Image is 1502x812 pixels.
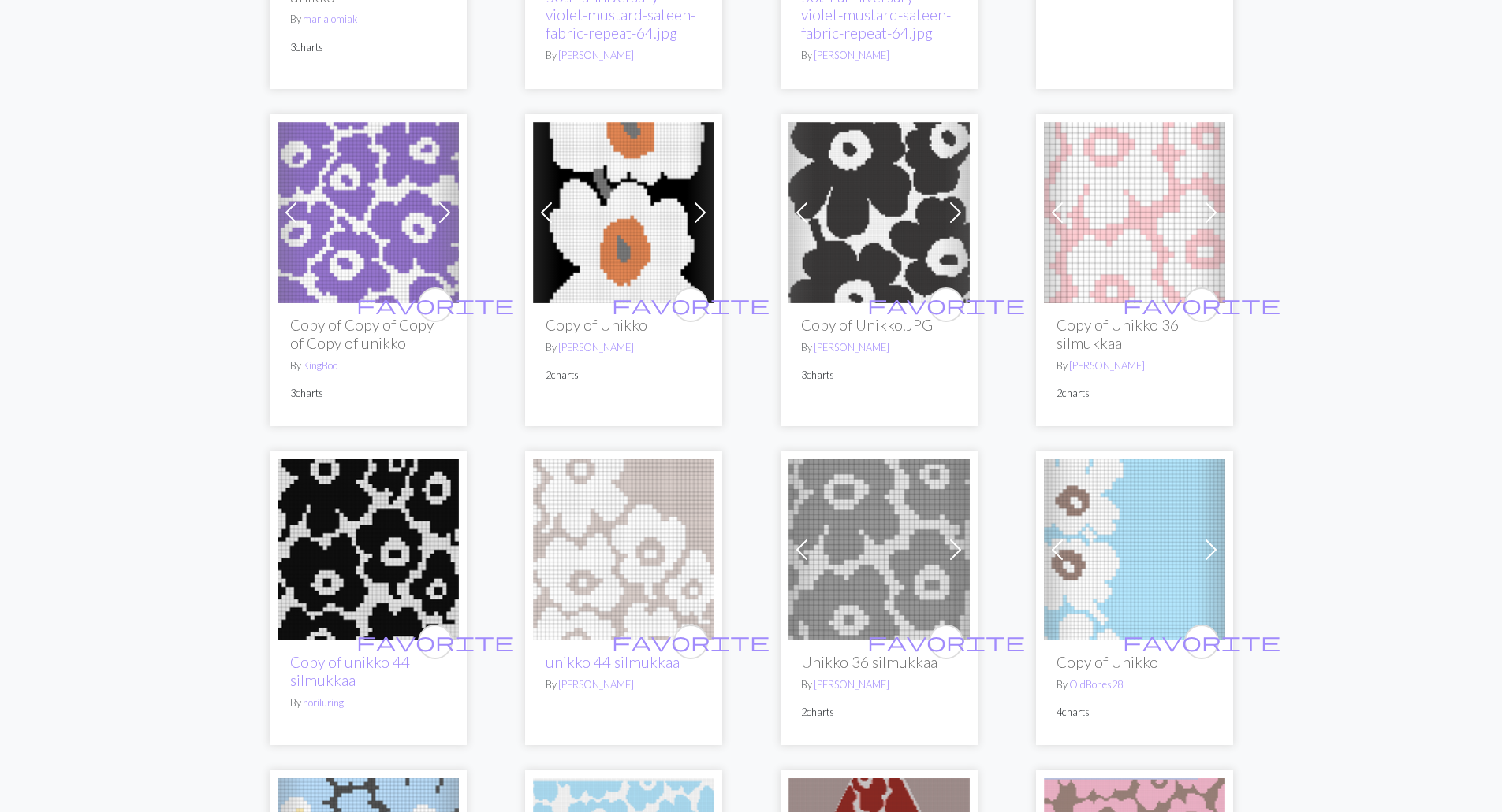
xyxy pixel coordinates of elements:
[867,629,1025,654] span: favorite
[1057,386,1213,401] p: 2 charts
[290,358,446,373] p: By
[356,626,514,658] i: favourite
[278,122,459,303] img: unikko
[290,386,446,401] p: 3 charts
[290,695,446,710] p: By
[788,203,970,218] a: Unikko.JPG
[533,540,714,555] a: Unikko 44 silmukkaa (kesken)
[801,368,957,383] p: 3 charts
[612,629,770,654] span: favorite
[418,625,453,659] button: favourite
[356,629,514,654] span: favorite
[673,287,708,322] button: favourite
[558,678,634,691] a: [PERSON_NAME]
[1057,705,1213,720] p: 4 charts
[1123,289,1280,321] i: favourite
[788,122,970,303] img: Unikko.JPG
[1057,316,1213,352] h2: Copy of Unikko 36 silmukkaa
[867,292,1025,317] span: favorite
[801,340,957,355] p: By
[1069,359,1145,372] a: [PERSON_NAME]
[278,459,459,640] img: Unikko 44 silmukkaa (kesken)
[533,203,714,218] a: Unikko
[814,678,889,691] a: [PERSON_NAME]
[546,48,702,63] p: By
[303,359,337,372] a: KingBoo
[303,13,357,25] a: marialomiak
[418,287,453,322] button: favourite
[546,677,702,692] p: By
[546,316,702,334] h2: Copy of Unikko
[1044,122,1225,303] img: Unikko_190-(002).webp
[1184,625,1219,659] button: favourite
[673,625,708,659] button: favourite
[558,49,634,61] a: [PERSON_NAME]
[1044,459,1225,640] img: Unikko
[546,368,702,383] p: 2 charts
[278,203,459,218] a: unikko
[801,677,957,692] p: By
[278,540,459,555] a: Unikko 44 silmukkaa (kesken)
[788,459,970,640] img: Unikko_190-(002).webp
[801,48,957,63] p: By
[1057,677,1213,692] p: By
[303,696,344,709] a: noriluring
[1044,203,1225,218] a: Unikko_190-(002).webp
[1123,626,1280,658] i: favourite
[801,653,957,671] h2: Unikko 36 silmukkaa
[612,289,770,321] i: favourite
[1069,678,1123,691] a: OldBones28
[788,540,970,555] a: Unikko_190-(002).webp
[533,122,714,303] img: Unikko
[814,341,889,354] a: [PERSON_NAME]
[867,626,1025,658] i: favourite
[290,12,446,27] p: By
[612,626,770,658] i: favourite
[612,292,770,317] span: favorite
[1123,292,1280,317] span: favorite
[290,653,410,689] a: Copy of unikko 44 silmukkaa
[801,316,957,334] h2: Copy of Unikko.JPG
[533,459,714,640] img: Unikko 44 silmukkaa (kesken)
[867,289,1025,321] i: favourite
[546,340,702,355] p: By
[558,341,634,354] a: [PERSON_NAME]
[1057,358,1213,373] p: By
[290,40,446,55] p: 3 charts
[929,625,963,659] button: favourite
[356,289,514,321] i: favourite
[929,287,963,322] button: favourite
[801,705,957,720] p: 2 charts
[1044,540,1225,555] a: Unikko
[546,653,680,671] a: unikko 44 silmukkaa
[1057,653,1213,671] h2: Copy of Unikko
[1184,287,1219,322] button: favourite
[290,316,446,352] h2: Copy of Copy of Copy of Copy of unikko
[1123,629,1280,654] span: favorite
[356,292,514,317] span: favorite
[814,49,889,61] a: [PERSON_NAME]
